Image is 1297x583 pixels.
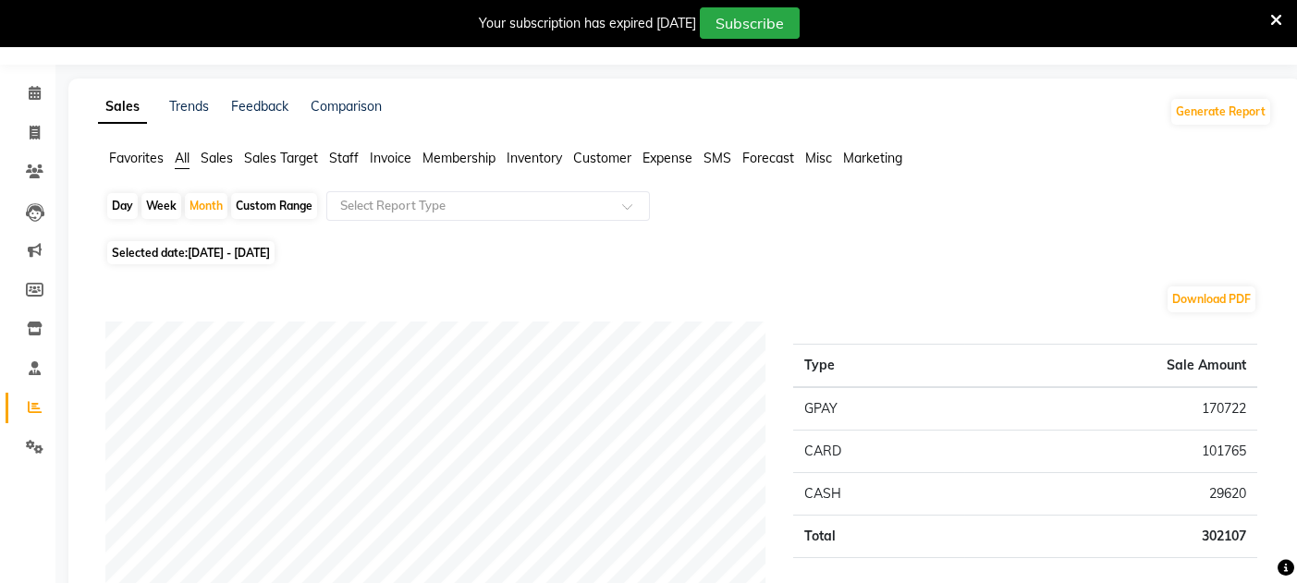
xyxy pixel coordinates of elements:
[793,431,964,473] td: CARD
[793,516,964,558] td: Total
[479,14,696,33] div: Your subscription has expired [DATE]
[843,150,902,166] span: Marketing
[700,7,800,39] button: Subscribe
[141,193,181,219] div: Week
[231,98,288,115] a: Feedback
[422,150,496,166] span: Membership
[642,150,692,166] span: Expense
[231,193,317,219] div: Custom Range
[573,150,631,166] span: Customer
[188,246,270,260] span: [DATE] - [DATE]
[964,387,1257,431] td: 170722
[507,150,562,166] span: Inventory
[964,345,1257,388] th: Sale Amount
[107,241,275,264] span: Selected date:
[311,98,382,115] a: Comparison
[793,387,964,431] td: GPAY
[370,150,411,166] span: Invoice
[1171,99,1270,125] button: Generate Report
[109,150,164,166] span: Favorites
[793,473,964,516] td: CASH
[793,345,964,388] th: Type
[201,150,233,166] span: Sales
[1168,286,1255,312] button: Download PDF
[244,150,318,166] span: Sales Target
[964,431,1257,473] td: 101765
[704,150,731,166] span: SMS
[185,193,227,219] div: Month
[742,150,794,166] span: Forecast
[98,91,147,124] a: Sales
[805,150,832,166] span: Misc
[964,516,1257,558] td: 302107
[169,98,209,115] a: Trends
[107,193,138,219] div: Day
[329,150,359,166] span: Staff
[175,150,190,166] span: All
[964,473,1257,516] td: 29620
